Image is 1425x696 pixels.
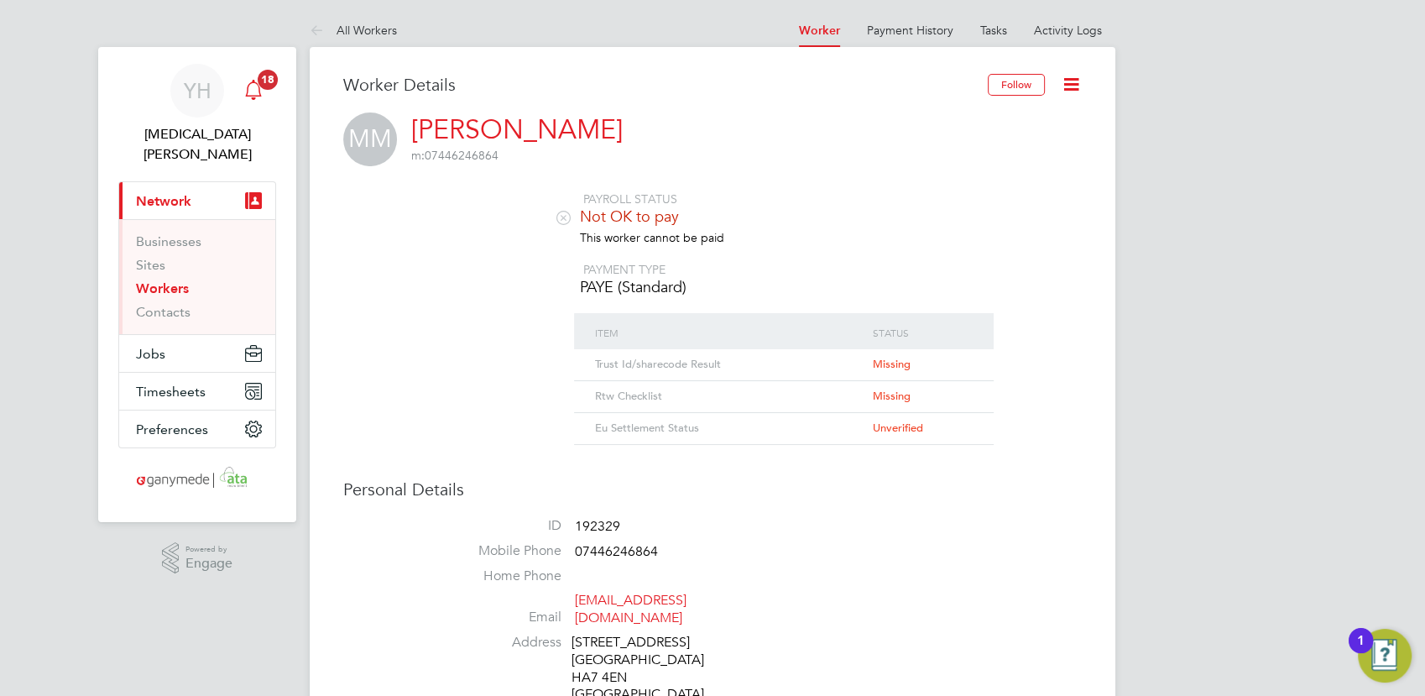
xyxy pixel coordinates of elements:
[162,542,233,574] a: Powered byEngage
[867,23,953,38] a: Payment History
[132,465,264,492] img: ganymedesolutions-logo-retina.png
[799,24,840,38] a: Worker
[119,373,275,410] button: Timesheets
[873,357,911,371] span: Missing
[136,193,191,209] span: Network
[873,389,911,403] span: Missing
[136,280,189,296] a: Workers
[136,384,206,400] span: Timesheets
[869,313,977,352] div: Status
[580,230,724,245] span: This worker cannot be paid
[98,47,296,522] nav: Main navigation
[591,413,869,444] div: Eu Settlement Status
[136,421,208,437] span: Preferences
[575,543,658,560] span: 07446246864
[411,148,425,163] span: m:
[119,219,275,334] div: Network
[184,80,211,102] span: YH
[136,304,191,320] a: Contacts
[591,349,869,380] div: Trust Id/sharecode Result
[1358,629,1412,683] button: Open Resource Center, 1 new notification
[237,64,270,118] a: 18
[118,465,276,492] a: Go to home page
[343,74,988,96] h3: Worker Details
[136,233,201,249] a: Businesses
[444,542,561,560] label: Mobile Phone
[258,70,278,90] span: 18
[343,479,1082,500] h3: Personal Details
[185,542,232,557] span: Powered by
[575,592,686,626] a: [EMAIL_ADDRESS][DOMAIN_NAME]
[591,381,869,412] div: Rtw Checklist
[580,207,679,226] span: Not OK to pay
[411,113,623,146] a: [PERSON_NAME]
[1034,23,1102,38] a: Activity Logs
[119,411,275,447] button: Preferences
[136,346,165,362] span: Jobs
[119,182,275,219] button: Network
[444,609,561,626] label: Email
[136,257,165,273] a: Sites
[444,277,1082,296] li: PAYE (Standard)
[118,64,276,165] a: YH[MEDICAL_DATA][PERSON_NAME]
[185,557,232,571] span: Engage
[444,568,561,585] label: Home Phone
[444,634,561,652] label: Address
[575,518,620,535] span: 192329
[444,517,561,535] label: ID
[310,23,397,38] a: All Workers
[591,313,869,352] div: Item
[583,262,666,277] span: PAYMENT TYPE
[343,113,397,166] span: MM
[873,421,923,435] span: Unverified
[583,191,677,207] span: PAYROLL STATUS
[1357,641,1365,662] div: 1
[988,74,1045,96] button: Follow
[119,335,275,372] button: Jobs
[411,148,498,163] span: 07446246864
[980,23,1007,38] a: Tasks
[118,124,276,165] span: Yasmin Hemati-Gilani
